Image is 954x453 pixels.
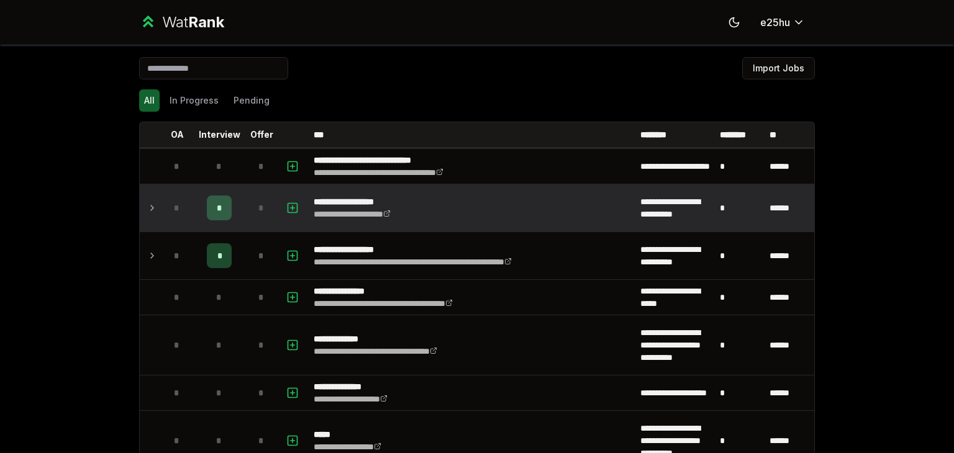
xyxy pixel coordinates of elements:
p: Interview [199,128,240,141]
a: WatRank [139,12,224,32]
p: Offer [250,128,273,141]
button: Import Jobs [742,57,815,79]
p: OA [171,128,184,141]
button: e25hu [750,11,815,34]
span: Rank [188,13,224,31]
div: Wat [162,12,224,32]
button: In Progress [165,89,224,112]
button: Pending [229,89,275,112]
button: All [139,89,160,112]
span: e25hu [760,15,790,30]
